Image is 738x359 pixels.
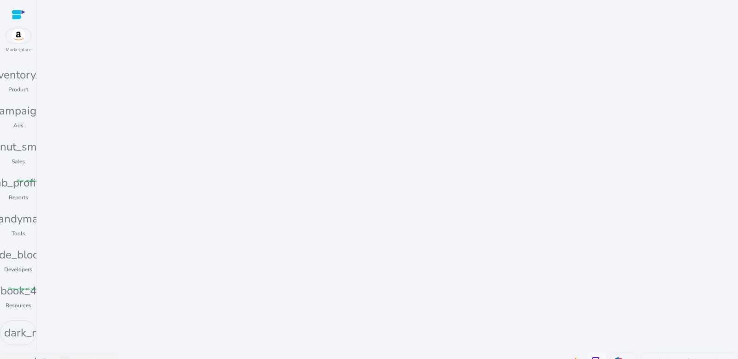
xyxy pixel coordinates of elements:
p: Developers [4,265,32,274]
span: fiber_manual_record [17,178,50,184]
span: book_4 [0,282,36,299]
span: fiber_manual_record [8,286,42,292]
p: Ads [13,121,24,130]
img: amazon.svg [6,29,31,43]
span: dark_mode [4,324,60,341]
p: Tools [12,229,25,238]
p: Reports [9,193,28,202]
p: Marketplace [6,47,31,54]
p: Product [8,85,28,94]
p: Resources [6,301,31,310]
p: Sales [12,157,25,166]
